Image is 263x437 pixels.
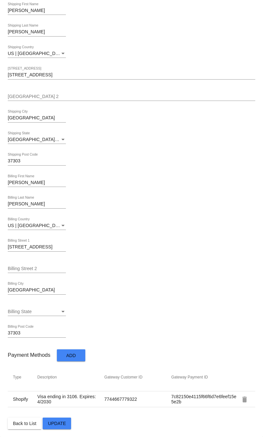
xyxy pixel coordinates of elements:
[104,396,171,402] td: 7744667779322
[8,137,66,142] mat-select: Shipping State
[8,94,255,99] input: Shipping Street 2
[66,353,76,358] span: Add
[8,418,41,429] button: Back to List
[8,8,66,13] input: Shipping First Name
[241,396,248,403] mat-icon: delete
[13,421,36,426] span: Back to List
[8,180,66,185] input: Billing First Name
[8,266,66,271] input: Billing Street 2
[8,115,66,121] input: Shipping City
[104,375,171,380] th: Gateway Customer ID
[8,331,66,336] input: Billing Post Code
[8,29,66,35] input: Shipping Last Name
[57,349,85,361] button: Add
[8,158,66,164] input: Shipping Post Code
[8,51,65,56] span: US | [GEOGRAPHIC_DATA]
[37,375,104,380] th: Description
[37,394,104,405] td: Visa ending in 3106. Expires: 4/2030
[8,309,32,314] span: Billing State
[8,223,65,228] span: US | [GEOGRAPHIC_DATA]
[43,418,71,429] button: Update
[171,375,238,380] th: Gateway Payment ID
[171,394,238,405] td: 7c82150e4115f66f6d7e6feef15e5e2b
[8,137,84,142] span: [GEOGRAPHIC_DATA] | [US_STATE]
[13,396,37,402] td: Shopify
[8,223,66,228] mat-select: Billing Country
[8,352,50,358] h3: Payment Methods
[8,51,66,56] mat-select: Shipping Country
[8,288,66,293] input: Billing City
[8,309,66,314] mat-select: Billing State
[48,421,66,426] span: Update
[8,72,255,78] input: Shipping Street 1
[8,245,66,250] input: Billing Street 1
[13,375,37,380] th: Type
[8,202,66,207] input: Billing Last Name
